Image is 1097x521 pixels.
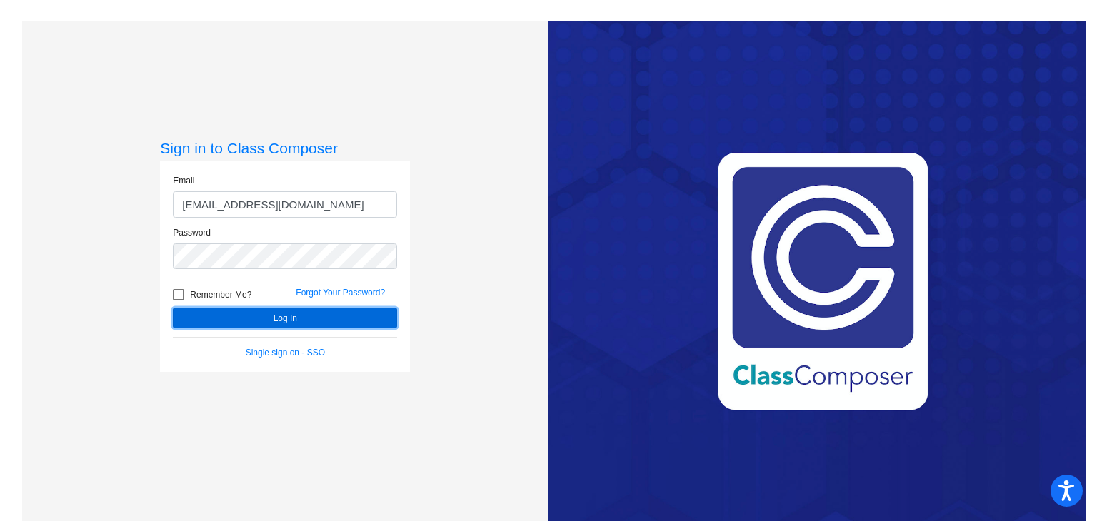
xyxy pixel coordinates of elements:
[246,348,325,358] a: Single sign on - SSO
[190,286,251,303] span: Remember Me?
[160,139,410,157] h3: Sign in to Class Composer
[173,174,194,187] label: Email
[173,308,397,328] button: Log In
[173,226,211,239] label: Password
[296,288,385,298] a: Forgot Your Password?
